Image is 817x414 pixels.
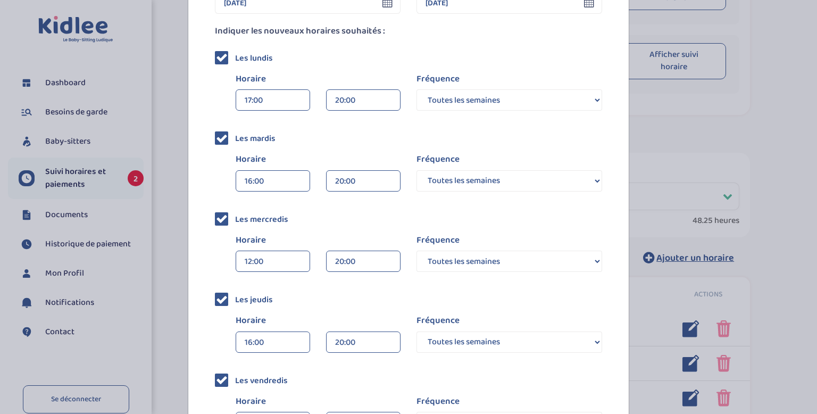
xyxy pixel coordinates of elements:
[236,395,401,409] label: Horaire
[245,332,301,353] div: 16:00
[245,251,301,272] div: 12:00
[235,374,288,387] span: Les vendredis
[235,213,288,226] span: Les mercredis
[245,171,301,192] div: 16:00
[235,293,273,307] span: Les jeudis
[236,314,401,328] label: Horaire
[335,90,391,111] div: 20:00
[235,132,276,145] span: Les mardis
[335,251,391,272] div: 20:00
[416,153,460,167] label: Fréquence
[335,332,391,353] div: 20:00
[236,72,401,86] label: Horaire
[416,314,460,328] label: Fréquence
[236,234,401,247] label: Horaire
[235,52,273,65] span: Les lundis
[245,90,301,111] div: 17:00
[416,395,460,409] label: Fréquence
[335,171,391,192] div: 20:00
[236,153,401,167] label: Horaire
[416,234,460,247] label: Fréquence
[215,24,602,38] p: Indiquer les nouveaux horaires souhaités :
[416,72,460,86] label: Fréquence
